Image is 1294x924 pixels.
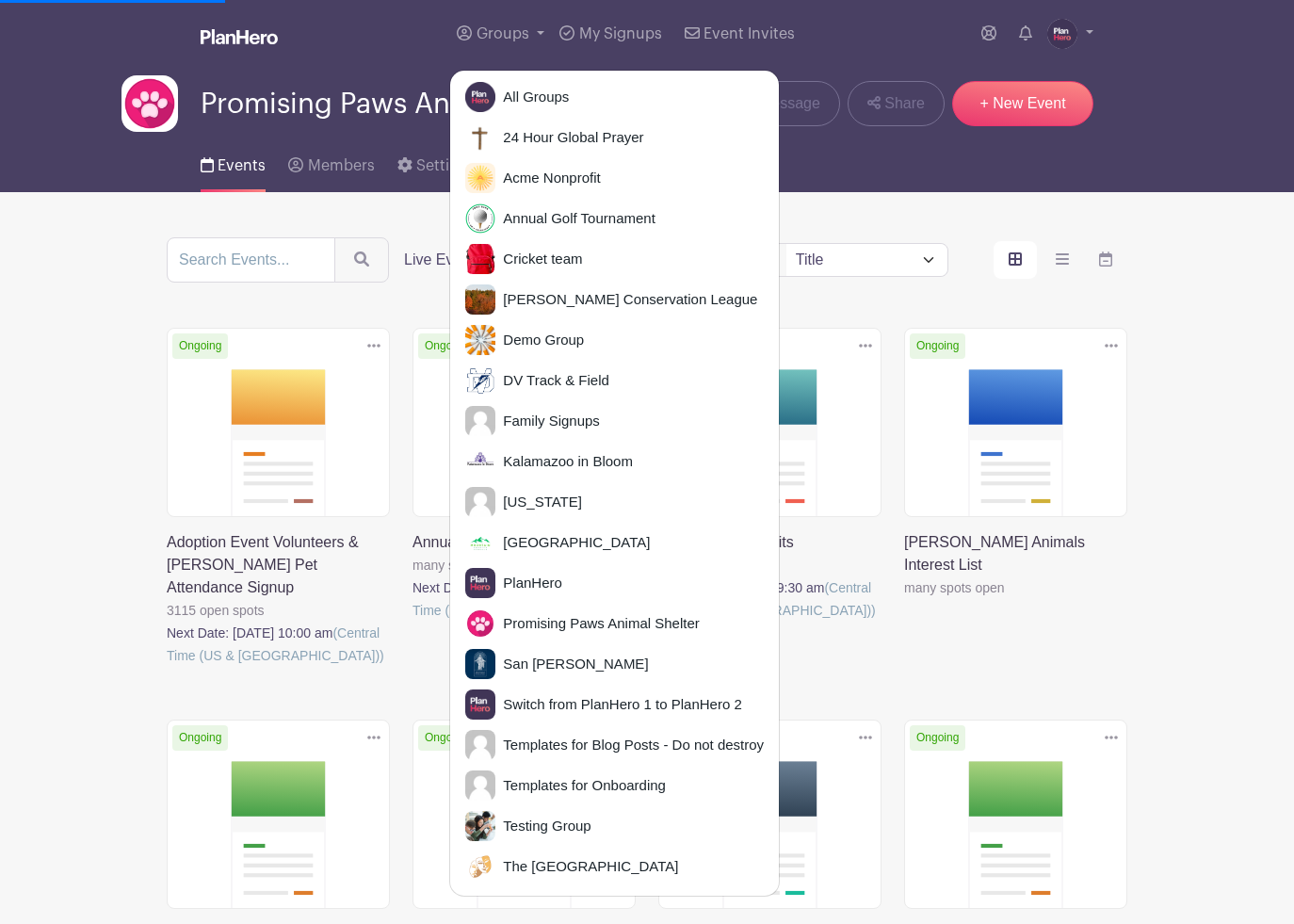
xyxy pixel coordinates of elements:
[465,122,495,153] img: cross-square-1.png
[201,132,266,192] a: Events
[495,816,590,837] span: Testing Group
[952,81,1093,126] a: + New Event
[704,26,795,41] span: Event Invites
[404,249,702,271] div: filters
[450,564,779,602] a: PlanHero
[450,767,779,804] a: Templates for Onboarding
[450,402,779,440] a: Family Signups
[495,168,600,189] span: Acme Nonprofit
[450,848,779,885] a: The [GEOGRAPHIC_DATA]
[450,78,779,116] a: All Groups
[450,321,779,359] a: Demo Group
[450,807,779,845] a: Testing Group
[495,208,655,230] span: Annual Golf Tournament
[495,654,648,675] span: San [PERSON_NAME]
[759,92,820,115] span: Message
[450,605,779,642] a: Promising Paws Animal Shelter
[450,159,779,197] a: Acme Nonprofit
[495,532,650,554] span: [GEOGRAPHIC_DATA]
[465,365,495,396] img: DVTF.jpg
[848,81,945,126] a: Share
[465,163,495,193] img: Acme-logo-ph.png
[416,158,476,173] span: Settings
[495,613,699,635] span: Promising Paws Animal Shelter
[465,527,495,558] img: charter-schools-logo.png
[465,325,495,355] img: pencils-200x200.png
[167,237,335,283] input: Search Events...
[450,443,779,480] a: Kalamazoo in Bloom
[495,573,562,594] span: PlanHero
[495,87,569,108] span: All Groups
[994,241,1127,279] div: order and view
[450,200,779,237] a: Annual Golf Tournament
[465,284,495,315] img: dbcl-grounds-0541_320.jpg
[465,851,495,882] img: drama-masks.png
[495,370,609,392] span: DV Track & Field
[404,249,513,271] label: Live Events (14)
[121,75,178,132] img: cat-paw.png
[465,82,495,112] img: PH-Logo-Circle-Centered-Purple.jpg
[495,451,633,473] span: Kalamazoo in Bloom
[465,608,495,639] img: cat-paw.png
[465,244,495,274] img: bag.jpeg
[450,524,779,561] a: [GEOGRAPHIC_DATA]
[495,330,584,351] span: Demo Group
[465,406,495,436] img: default-ce2991bfa6775e67f084385cd625a349d9dcbb7a52a09fb2fda1e96e2d18dcdb.png
[579,26,662,41] span: My Signups
[465,203,495,234] img: GOLf-tournament-logo-ph.png
[1047,19,1077,49] img: PH-Logo-Circle-Centered-Purple.jpg
[450,686,779,723] a: Switch from PlanHero 1 to PlanHero 2
[720,81,839,126] a: Message
[495,411,600,432] span: Family Signups
[495,694,741,716] span: Switch from PlanHero 1 to PlanHero 2
[450,483,779,521] a: [US_STATE]
[218,158,266,173] span: Events
[495,856,678,878] span: The [GEOGRAPHIC_DATA]
[495,249,582,270] span: Cricket team
[397,132,476,192] a: Settings
[465,446,495,477] img: kalamazoo-in-bloom-200x200.png
[450,119,779,156] a: 24 Hour Global Prayer
[495,289,757,311] span: [PERSON_NAME] Conservation League
[465,811,495,841] img: SATvsACT-page-science.jpg
[450,281,779,318] a: [PERSON_NAME] Conservation League
[288,132,374,192] a: Members
[201,89,608,120] span: Promising Paws Animal Shelter
[465,770,495,801] img: default-ce2991bfa6775e67f084385cd625a349d9dcbb7a52a09fb2fda1e96e2d18dcdb.png
[495,775,666,797] span: Templates for Onboarding
[450,240,779,278] a: Cricket team
[884,92,925,115] span: Share
[465,730,495,760] img: default-ce2991bfa6775e67f084385cd625a349d9dcbb7a52a09fb2fda1e96e2d18dcdb.png
[450,726,779,764] a: Templates for Blog Posts - Do not destroy
[465,689,495,720] img: PH-Logo-Square-Centered-Purple.png
[495,492,582,513] span: [US_STATE]
[308,158,375,173] span: Members
[465,649,495,679] img: LDS-logo-planhero.png
[450,362,779,399] a: DV Track & Field
[495,127,643,149] span: 24 Hour Global Prayer
[201,29,278,44] img: logo_white-6c42ec7e38ccf1d336a20a19083b03d10ae64f83f12c07503d8b9e83406b4c7d.svg
[477,26,529,41] span: Groups
[495,735,764,756] span: Templates for Blog Posts - Do not destroy
[449,70,780,897] div: Groups
[450,645,779,683] a: San [PERSON_NAME]
[465,568,495,598] img: PH-Logo-Square-Centered-Purple.jpg
[465,487,495,517] img: default-ce2991bfa6775e67f084385cd625a349d9dcbb7a52a09fb2fda1e96e2d18dcdb.png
